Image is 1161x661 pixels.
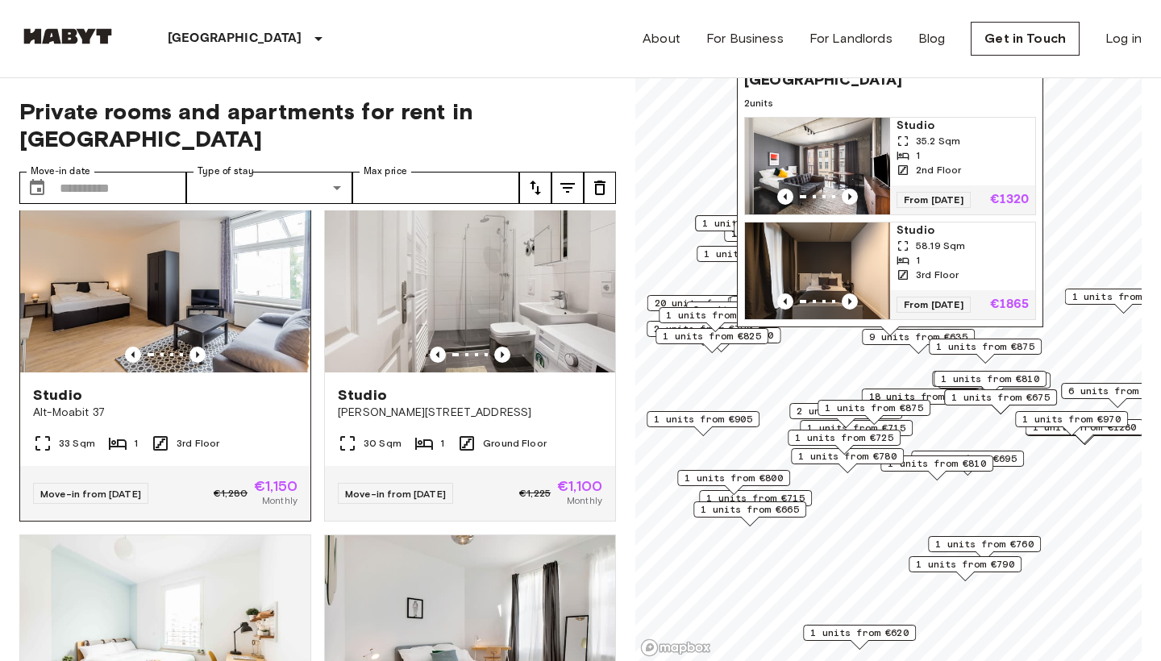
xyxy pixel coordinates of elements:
[936,339,1034,354] span: 1 units from €875
[916,239,965,253] span: 58.19 Sqm
[702,216,801,231] span: 1 units from €620
[33,385,82,405] span: Studio
[440,436,444,451] span: 1
[697,246,809,271] div: Map marker
[916,163,961,177] span: 2nd Floor
[745,118,890,214] img: Marketing picture of unit DE-01-049-004-01H
[744,117,1036,215] a: Marketing picture of unit DE-01-049-004-01HPrevious imagePrevious imageStudio35.2 Sqm12nd FloorFr...
[744,96,1036,110] span: 2 units
[647,411,759,436] div: Map marker
[647,321,759,346] div: Map marker
[862,389,980,414] div: Map marker
[1022,412,1121,426] span: 1 units from €970
[803,625,916,650] div: Map marker
[338,405,602,421] span: [PERSON_NAME][STREET_ADDRESS]
[519,172,551,204] button: tune
[888,456,986,471] span: 1 units from €810
[59,436,95,451] span: 33 Sqm
[935,537,1034,551] span: 1 units from €760
[897,192,971,208] span: From [DATE]
[701,502,799,517] span: 1 units from €665
[214,486,248,501] span: €1,280
[744,222,1036,320] a: Marketing picture of unit DE-01-049-013-01HPrevious imagePrevious imageStudio58.19 Sqm13rd FloorF...
[20,179,310,372] img: Marketing picture of unit DE-01-087-003-01H
[494,347,510,363] button: Previous image
[654,322,752,336] span: 2 units from €790
[584,172,616,204] button: tune
[795,430,893,445] span: 1 units from €725
[325,179,615,372] img: Marketing picture of unit DE-01-047-001-01H
[345,488,446,500] span: Move-in from [DATE]
[647,295,766,320] div: Map marker
[364,164,407,178] label: Max price
[916,134,960,148] span: 35.2 Sqm
[928,536,1041,561] div: Map marker
[941,372,1039,386] span: 1 units from €810
[706,491,805,505] span: 1 units from €715
[971,22,1080,56] a: Get in Touch
[951,390,1050,405] span: 1 units from €675
[730,296,843,321] div: Map marker
[693,302,792,317] span: 2 units from €625
[695,215,808,240] div: Map marker
[1033,420,1137,434] span: 1 units from €1280
[789,403,902,428] div: Map marker
[338,385,387,405] span: Studio
[551,172,584,204] button: tune
[809,29,893,48] a: For Landlords
[990,193,1029,206] p: €1320
[189,347,206,363] button: Previous image
[40,488,141,500] span: Move-in from [DATE]
[1015,411,1128,436] div: Map marker
[862,329,975,354] div: Map marker
[655,328,768,353] div: Map marker
[916,253,920,268] span: 1
[686,301,799,326] div: Map marker
[825,401,923,415] span: 1 units from €875
[869,389,973,404] span: 18 units from €650
[880,455,993,480] div: Map marker
[916,148,920,163] span: 1
[734,221,847,246] div: Map marker
[810,626,909,640] span: 1 units from €620
[842,189,858,205] button: Previous image
[929,339,1042,364] div: Map marker
[324,178,616,522] a: Marketing picture of unit DE-01-047-001-01HPrevious imagePrevious imageStudio[PERSON_NAME][STREET...
[254,479,298,493] span: €1,150
[663,327,781,352] div: Map marker
[932,371,1045,396] div: Map marker
[704,247,802,261] span: 1 units from €760
[134,436,138,451] span: 1
[685,471,783,485] span: 1 units from €800
[677,470,790,495] div: Map marker
[798,449,897,464] span: 1 units from €780
[897,118,1029,134] span: Studio
[791,448,904,473] div: Map marker
[818,400,930,425] div: Map marker
[737,44,1043,336] div: Map marker
[198,164,254,178] label: Type of stay
[911,451,1024,476] div: Map marker
[430,347,446,363] button: Previous image
[918,451,1017,466] span: 2 units from €695
[483,436,547,451] span: Ground Floor
[706,29,784,48] a: For Business
[944,389,1057,414] div: Map marker
[33,405,298,421] span: Alt-Moabit 37
[21,172,53,204] button: Choose date
[807,421,905,435] span: 1 units from €715
[168,29,302,48] p: [GEOGRAPHIC_DATA]
[916,557,1014,572] span: 1 units from €790
[918,29,946,48] a: Blog
[897,297,971,313] span: From [DATE]
[557,479,602,493] span: €1,100
[797,404,895,418] span: 2 units from €865
[916,268,959,282] span: 3rd Floor
[777,189,793,205] button: Previous image
[788,430,901,455] div: Map marker
[659,307,772,332] div: Map marker
[934,371,1047,396] div: Map marker
[728,297,847,322] div: Map marker
[655,296,759,310] span: 20 units from €655
[19,98,616,152] span: Private rooms and apartments for rent in [GEOGRAPHIC_DATA]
